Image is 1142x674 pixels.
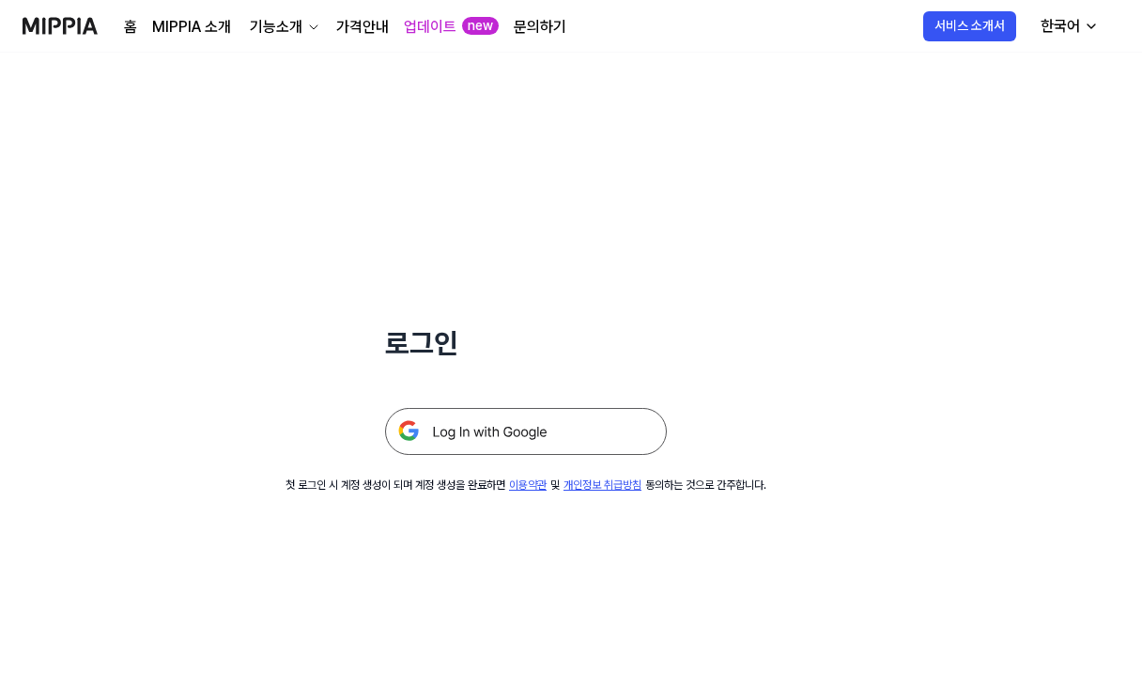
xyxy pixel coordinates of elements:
a: 이용약관 [509,478,547,492]
div: 첫 로그인 시 계정 생성이 되며 계정 생성을 완료하면 및 동의하는 것으로 간주합니다. [285,478,766,494]
a: 개인정보 취급방침 [563,478,641,492]
a: 업데이트 [404,16,456,39]
h1: 로그인 [385,323,667,363]
button: 서비스 소개서 [923,11,1016,41]
button: 기능소개 [246,16,321,39]
img: 구글 로그인 버튼 [385,408,667,455]
a: 가격안내 [336,16,389,39]
a: 문의하기 [514,16,566,39]
button: 한국어 [1026,8,1110,45]
a: 홈 [124,16,137,39]
div: 한국어 [1037,15,1084,38]
div: 기능소개 [246,16,306,39]
a: MIPPIA 소개 [152,16,231,39]
div: new [462,17,499,36]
